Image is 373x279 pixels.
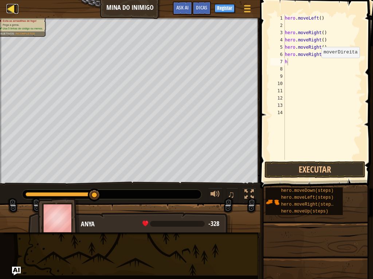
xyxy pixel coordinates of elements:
span: ♫ [228,189,235,200]
div: health: -328 / 18 [142,221,219,227]
code: moverDireita [323,49,358,55]
span: Incompletos [15,32,35,35]
span: Evita as armadilhas de fogo! [3,20,36,23]
span: Pega a gema. [3,23,19,26]
button: Alternar ecrã inteiro [242,188,256,203]
span: Usa 5 linhas de código ou menos. [3,27,43,30]
div: 11 [270,87,285,94]
div: 2 [270,22,285,29]
div: 3 [270,29,285,36]
button: Executar [264,161,365,178]
div: Anya [81,219,225,229]
button: Ask AI [173,1,192,15]
img: thang_avatar_frame.png [38,198,80,238]
button: Registar [215,4,235,13]
span: Dicas [196,4,207,11]
div: 13 [270,102,285,109]
span: hero.moveUp(steps) [281,209,329,214]
div: 6 [270,51,285,58]
div: 7 [270,58,285,65]
div: 8 [270,65,285,73]
div: 4 [270,36,285,44]
span: : [14,32,15,35]
span: hero.moveRight(steps) [281,202,336,207]
span: -328 [208,219,219,228]
img: portrait.png [266,195,279,209]
button: Mostrar o menu do jogo [238,1,256,19]
span: Ask AI [176,4,189,11]
button: ♫ [226,188,239,203]
div: 9 [270,73,285,80]
button: Ask AI [12,267,21,275]
span: hero.moveDown(steps) [281,188,334,193]
span: hero.moveLeft(steps) [281,195,334,200]
div: 5 [270,44,285,51]
div: 1 [270,15,285,22]
div: 12 [270,94,285,102]
div: 14 [270,109,285,116]
button: Ajustar volume [208,188,223,203]
div: 10 [270,80,285,87]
